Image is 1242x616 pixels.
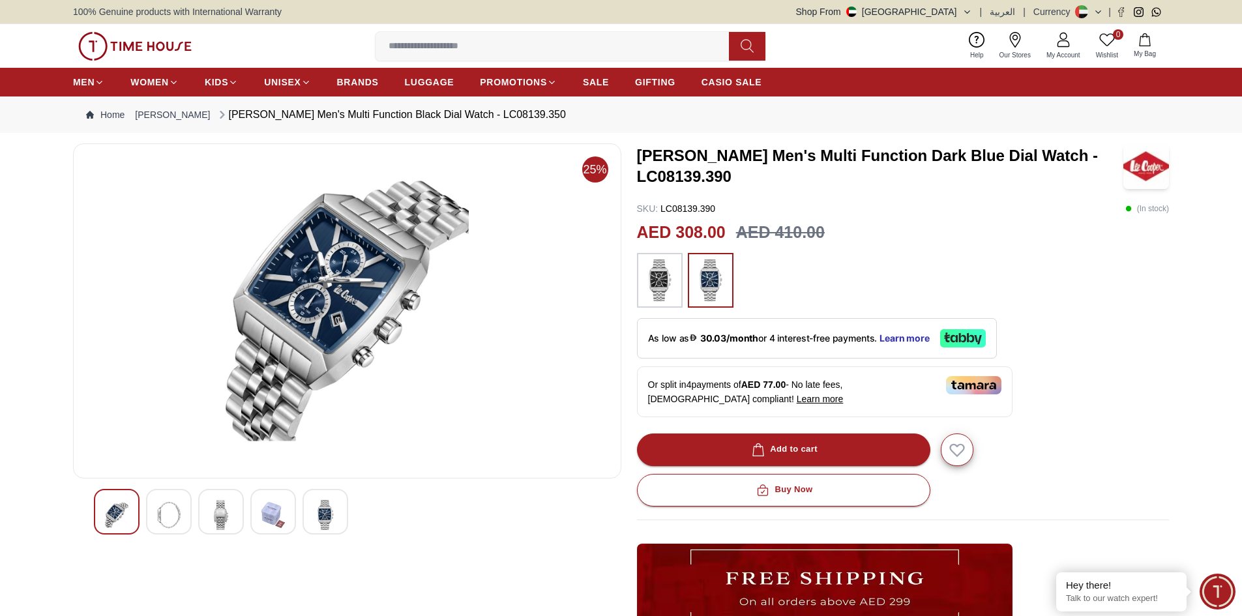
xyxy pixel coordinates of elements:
a: [PERSON_NAME] [135,108,210,121]
img: Lee Cooper Men's Multi Function Black Dial Watch - LC08139.350 [209,500,233,530]
div: Chat Widget [1200,574,1235,609]
h2: AED 308.00 [637,220,726,245]
a: KIDS [205,70,238,94]
button: العربية [990,5,1015,18]
div: Hey there! [1066,579,1177,592]
nav: Breadcrumb [73,96,1169,133]
span: SKU : [637,203,658,214]
img: ... [694,259,727,301]
img: Lee Cooper Men's Multi Function Black Dial Watch - LC08139.350 [314,500,337,530]
h3: AED 410.00 [736,220,825,245]
a: GIFTING [635,70,675,94]
div: [PERSON_NAME] Men's Multi Function Black Dial Watch - LC08139.350 [216,107,566,123]
span: Learn more [797,394,844,404]
span: 100% Genuine products with International Warranty [73,5,282,18]
a: Facebook [1116,7,1126,17]
span: WOMEN [130,76,169,89]
p: Talk to our watch expert! [1066,593,1177,604]
span: 25% [582,156,608,183]
span: 0 [1113,29,1123,40]
span: GIFTING [635,76,675,89]
a: LUGGAGE [405,70,454,94]
span: AED 77.00 [741,379,786,390]
a: Whatsapp [1151,7,1161,17]
img: Lee Cooper Men's Multi Function Black Dial Watch - LC08139.350 [84,154,610,467]
span: BRANDS [337,76,379,89]
div: Add to cart [749,442,818,457]
a: MEN [73,70,104,94]
img: ... [643,259,676,301]
a: WOMEN [130,70,179,94]
span: PROMOTIONS [480,76,547,89]
div: Currency [1033,5,1076,18]
h3: [PERSON_NAME] Men's Multi Function Dark Blue Dial Watch - LC08139.390 [637,145,1124,187]
a: 0Wishlist [1088,29,1126,63]
a: Instagram [1134,7,1144,17]
span: | [980,5,983,18]
span: CASIO SALE [702,76,762,89]
span: My Account [1041,50,1086,60]
a: Home [86,108,125,121]
a: Our Stores [992,29,1039,63]
a: UNISEX [264,70,310,94]
button: Shop From[GEOGRAPHIC_DATA] [796,5,972,18]
a: PROMOTIONS [480,70,557,94]
a: BRANDS [337,70,379,94]
p: ( In stock ) [1125,202,1169,215]
span: My Bag [1129,49,1161,59]
img: United Arab Emirates [846,7,857,17]
img: Tamara [946,376,1001,394]
div: Or split in 4 payments of - No late fees, [DEMOGRAPHIC_DATA] compliant! [637,366,1013,417]
span: | [1108,5,1111,18]
span: | [1023,5,1026,18]
img: Lee Cooper Men's Multi Function Black Dial Watch - LC08139.350 [105,500,128,530]
a: SALE [583,70,609,94]
span: UNISEX [264,76,301,89]
span: Help [965,50,989,60]
span: LUGGAGE [405,76,454,89]
span: Our Stores [994,50,1036,60]
img: Lee Cooper Men's Multi Function Dark Blue Dial Watch - LC08139.390 [1123,143,1169,189]
button: My Bag [1126,31,1164,61]
button: Buy Now [637,474,930,506]
span: SALE [583,76,609,89]
a: CASIO SALE [702,70,762,94]
img: Lee Cooper Men's Multi Function Black Dial Watch - LC08139.350 [157,500,181,530]
span: KIDS [205,76,228,89]
span: Wishlist [1091,50,1123,60]
button: Add to cart [637,433,930,466]
span: MEN [73,76,95,89]
p: LC08139.390 [637,202,716,215]
img: ... [78,32,192,61]
img: Lee Cooper Men's Multi Function Black Dial Watch - LC08139.350 [261,500,285,530]
div: Buy Now [754,482,812,497]
a: Help [962,29,992,63]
